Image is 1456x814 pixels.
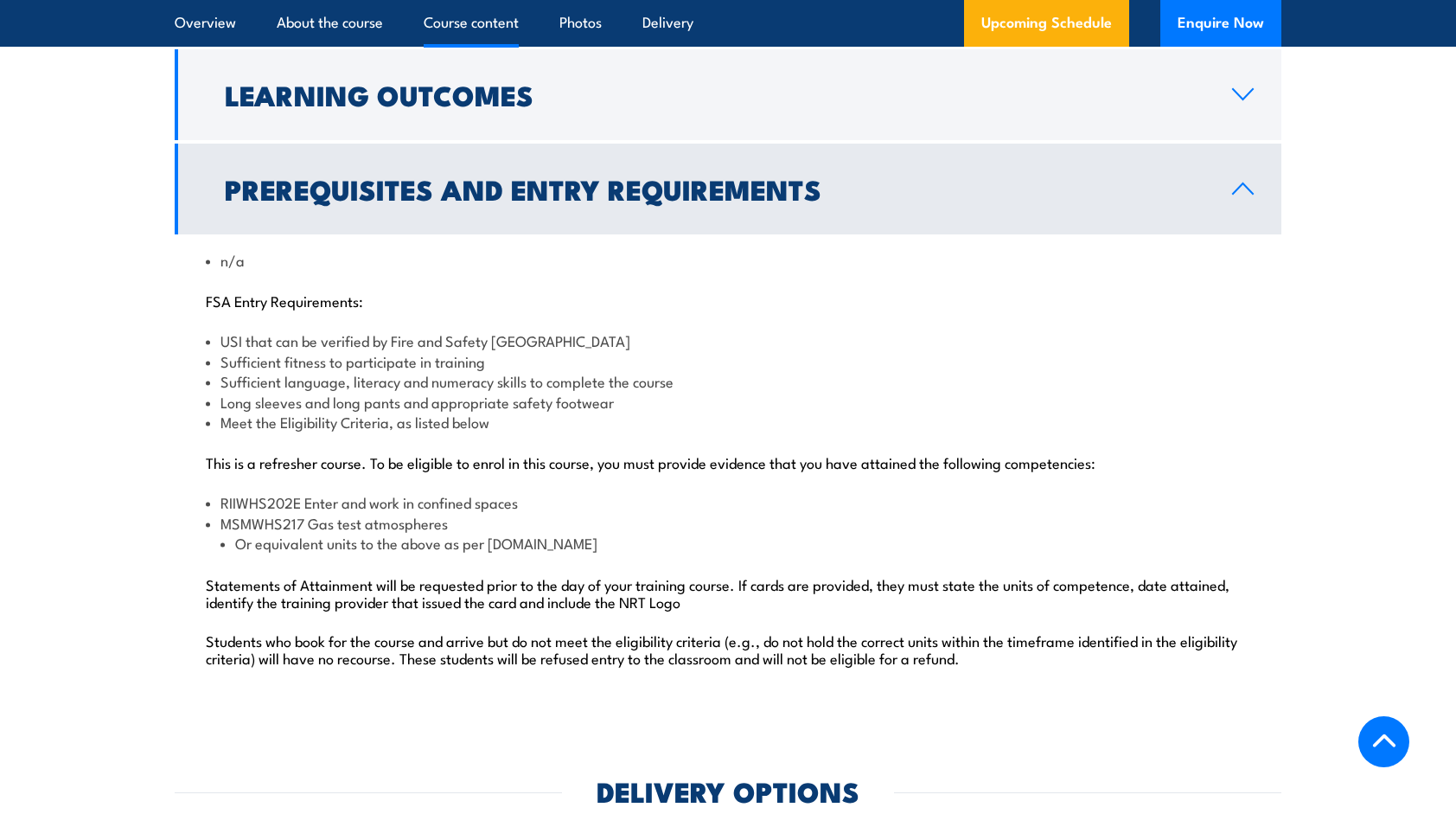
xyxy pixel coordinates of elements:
li: USI that can be verified by Fire and Safety [GEOGRAPHIC_DATA] [206,330,1250,350]
p: Students who book for the course and arrive but do not meet the eligibility criteria (e.g., do no... [206,631,1250,666]
a: Prerequisites and Entry Requirements [175,144,1281,234]
li: Or equivalent units to the above as per [DOMAIN_NAME] [220,533,1250,553]
li: Long sleeves and long pants and appropriate safety footwear [206,392,1250,412]
li: Sufficient language, literacy and numeracy skills to complete the course [206,371,1250,391]
p: FSA Entry Requirements: [206,292,1250,309]
h2: DELIVERY OPTIONS [597,779,859,803]
a: Learning Outcomes [175,49,1281,140]
li: n/a [206,250,1250,270]
li: Sufficient fitness to participate in training [206,351,1250,371]
p: This is a refresher course. To be eligible to enrol in this course, you must provide evidence tha... [206,453,1250,471]
li: MSMWHS217 Gas test atmospheres [206,513,1250,554]
li: RIIWHS202E Enter and work in confined spaces [206,492,1250,512]
h2: Learning Outcomes [225,82,1204,106]
li: Meet the Eligibility Criteria, as listed below [206,412,1250,432]
p: Statements of Attainment will be requested prior to the day of your training course. If cards are... [206,575,1250,610]
h2: Prerequisites and Entry Requirements [225,176,1204,201]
